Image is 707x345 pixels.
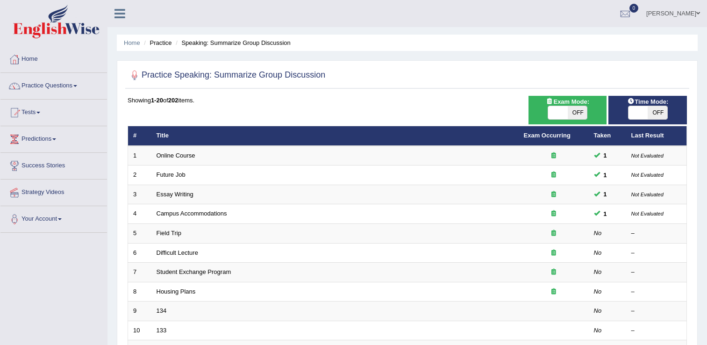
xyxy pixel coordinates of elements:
div: Exam occurring question [524,268,584,277]
b: 202 [168,97,179,104]
div: Exam occurring question [524,249,584,258]
td: 10 [128,321,151,340]
a: Student Exchange Program [157,268,231,275]
small: Not Evaluated [631,192,664,197]
span: 0 [629,4,639,13]
th: Last Result [626,126,687,146]
span: You can still take this question [600,170,611,180]
div: Show exams occurring in exams [528,96,607,124]
div: – [631,229,682,238]
a: Future Job [157,171,186,178]
td: 2 [128,165,151,185]
td: 7 [128,263,151,282]
th: # [128,126,151,146]
td: 1 [128,146,151,165]
td: 9 [128,302,151,321]
b: 1-20 [151,97,163,104]
span: OFF [648,106,667,119]
td: 8 [128,282,151,302]
div: – [631,287,682,296]
a: Home [0,46,107,70]
div: Showing of items. [128,96,687,105]
div: Exam occurring question [524,151,584,160]
th: Taken [589,126,626,146]
small: Not Evaluated [631,153,664,158]
div: Exam occurring question [524,209,584,218]
li: Practice [142,38,171,47]
a: Essay Writing [157,191,193,198]
div: Exam occurring question [524,287,584,296]
a: Tests [0,100,107,123]
h2: Practice Speaking: Summarize Group Discussion [128,68,325,82]
div: – [631,307,682,316]
td: 3 [128,185,151,204]
small: Not Evaluated [631,211,664,216]
span: Exam Mode: [542,97,593,107]
a: Your Account [0,206,107,230]
em: No [594,249,602,256]
div: Exam occurring question [524,229,584,238]
a: Practice Questions [0,73,107,96]
em: No [594,307,602,314]
li: Speaking: Summarize Group Discussion [173,38,291,47]
span: You can still take this question [600,189,611,199]
a: Campus Accommodations [157,210,227,217]
span: You can still take this question [600,151,611,160]
a: Difficult Lecture [157,249,198,256]
em: No [594,268,602,275]
a: Strategy Videos [0,180,107,203]
a: Success Stories [0,153,107,176]
em: No [594,327,602,334]
th: Title [151,126,519,146]
div: – [631,326,682,335]
td: 6 [128,243,151,263]
a: Housing Plans [157,288,196,295]
span: You can still take this question [600,209,611,219]
div: Exam occurring question [524,171,584,180]
small: Not Evaluated [631,172,664,178]
td: 4 [128,204,151,224]
a: Exam Occurring [524,132,571,139]
a: Online Course [157,152,195,159]
a: 134 [157,307,167,314]
em: No [594,288,602,295]
span: OFF [568,106,587,119]
a: Home [124,39,140,46]
a: Field Trip [157,230,181,237]
div: – [631,268,682,277]
td: 5 [128,224,151,244]
span: Time Mode: [623,97,672,107]
div: Exam occurring question [524,190,584,199]
a: Predictions [0,126,107,150]
em: No [594,230,602,237]
a: 133 [157,327,167,334]
div: – [631,249,682,258]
